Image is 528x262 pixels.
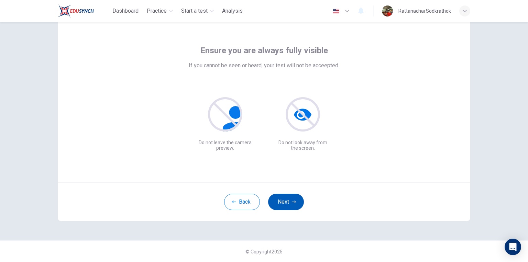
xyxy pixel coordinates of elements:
button: Back [224,194,260,210]
button: Next [268,194,304,210]
img: Train Test logo [58,4,94,18]
span: © Copyright 2025 [245,249,283,254]
a: Train Test logo [58,4,110,18]
button: Analysis [219,5,245,17]
span: If you cannot be seen or heard, your test will not be acceepted. [189,61,339,70]
span: Ensure you are always fully visible [200,45,328,56]
span: Practice [147,7,167,15]
button: Practice [144,5,176,17]
span: Start a test [181,7,208,15]
button: Start a test [178,5,217,17]
button: Dashboard [110,5,141,17]
img: en [332,9,340,14]
div: Open Intercom Messenger [505,239,521,255]
span: Analysis [222,7,243,15]
div: Rattanachai Sodkrathok [398,7,451,15]
p: Do not look away from the screen. [275,140,331,151]
img: Profile picture [382,5,393,16]
span: Dashboard [112,7,139,15]
p: Do not leave the camera preview. [197,140,253,151]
